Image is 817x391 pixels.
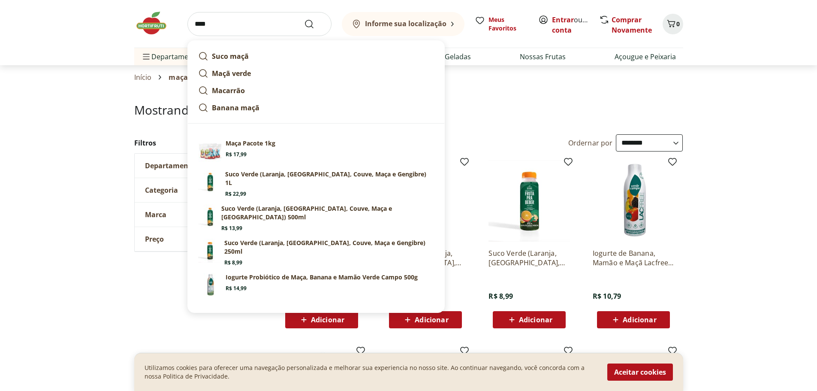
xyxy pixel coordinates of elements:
a: Entrar [552,15,574,24]
span: maça verde [169,73,209,81]
button: Carrinho [663,14,683,34]
a: Suco Verde (Laranja, Hortelã, Couve, Maça e Gengibre) 1LSuco Verde (Laranja, [GEOGRAPHIC_DATA], C... [195,167,437,201]
span: R$ 8,99 [488,291,513,301]
button: Marca [135,203,263,227]
a: Suco maçã [195,48,437,65]
p: Suco Verde (Laranja, [GEOGRAPHIC_DATA], Couve, Maça e Gengibre) 1L [225,170,434,187]
button: Menu [141,46,151,67]
span: Departamento [145,161,196,170]
a: Criar conta [552,15,599,35]
button: Adicionar [389,311,462,328]
a: Início [134,73,152,81]
a: Meus Favoritos [475,15,528,33]
span: R$ 17,99 [226,151,247,158]
span: R$ 22,99 [225,191,246,197]
img: Iogurte de Banana, Mamão e Maçã Lacfree Verde Campo 500g [593,160,674,242]
a: Nossas Frutas [520,52,566,62]
h1: Mostrando resultados para: [134,103,683,117]
span: Adicionar [415,316,448,323]
span: Adicionar [519,316,552,323]
a: Açougue e Peixaria [615,52,676,62]
p: Maça Pacote 1kg [226,139,275,148]
img: Hortifruti [134,10,177,36]
h2: Filtros [134,134,264,152]
span: R$ 8,99 [224,259,242,266]
a: Suco Verde (Laranja, [GEOGRAPHIC_DATA], Couve, Maça e Gengibre) 250ml [488,249,570,267]
a: Comprar Novamente [612,15,652,35]
button: Adicionar [597,311,670,328]
strong: Maçã verde [212,69,251,78]
button: Informe sua localização [342,12,464,36]
span: Meus Favoritos [488,15,528,33]
a: Banana maçã [195,99,437,116]
img: Principal [198,273,222,297]
strong: Suco maçã [212,52,249,61]
button: Aceitar cookies [607,364,673,381]
span: Adicionar [311,316,344,323]
strong: Banana maçã [212,103,259,112]
button: Categoria [135,178,263,202]
img: Principal [198,139,222,163]
button: Departamento [135,154,263,178]
button: Preço [135,227,263,251]
span: R$ 10,79 [593,291,621,301]
img: Suco Verde (Laranja, Hortelã, Couve, Maça e Gengibre) 500ml [198,204,222,228]
input: search [187,12,332,36]
p: Utilizamos cookies para oferecer uma navegação personalizada e melhorar sua experiencia no nosso ... [145,364,597,381]
a: Suco Verde (Laranja, Hortelã, Couve, Maça e Gengibre) 250mlSuco Verde (Laranja, [GEOGRAPHIC_DATA]... [195,235,437,270]
span: Adicionar [623,316,656,323]
b: Informe sua localização [365,19,446,28]
a: Maçã verde [195,65,437,82]
img: Suco Verde (Laranja, Hortelã, Couve, Maça e Gengibre) 250ml [198,239,222,263]
button: Adicionar [493,311,566,328]
a: Suco Verde (Laranja, Hortelã, Couve, Maça e Gengibre) 500mlSuco Verde (Laranja, [GEOGRAPHIC_DATA]... [195,201,437,235]
a: Macarrão [195,82,437,99]
span: Preço [145,235,164,243]
button: Adicionar [285,311,358,328]
span: R$ 13,99 [221,225,242,232]
label: Ordernar por [568,138,613,148]
img: Suco Verde (Laranja, Hortelã, Couve, Maça e Gengibre) 250ml [488,160,570,242]
p: Suco Verde (Laranja, [GEOGRAPHIC_DATA], Couve, Maça e [GEOGRAPHIC_DATA]) 500ml [221,204,434,221]
strong: Macarrão [212,86,245,95]
p: Suco Verde (Laranja, [GEOGRAPHIC_DATA], Couve, Maça e Gengibre) 250ml [224,239,434,256]
a: Iogurte de Banana, Mamão e Maçã Lacfree Verde Campo 500g [593,249,674,267]
a: PrincipalMaça Pacote 1kgR$ 17,99 [195,136,437,167]
a: PrincipalIogurte Probiótico de Maça, Banana e Mamão Verde Campo 500gR$ 14,99 [195,270,437,300]
span: Marca [145,210,166,219]
button: Submit Search [304,19,325,29]
span: 0 [676,20,680,28]
span: ou [552,15,590,35]
span: Departamentos [141,46,203,67]
p: Iogurte Probiótico de Maça, Banana e Mamão Verde Campo 500g [226,273,418,282]
span: R$ 14,99 [226,285,247,292]
span: Categoria [145,186,178,194]
img: Suco Verde (Laranja, Hortelã, Couve, Maça e Gengibre) 1L [198,170,222,194]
